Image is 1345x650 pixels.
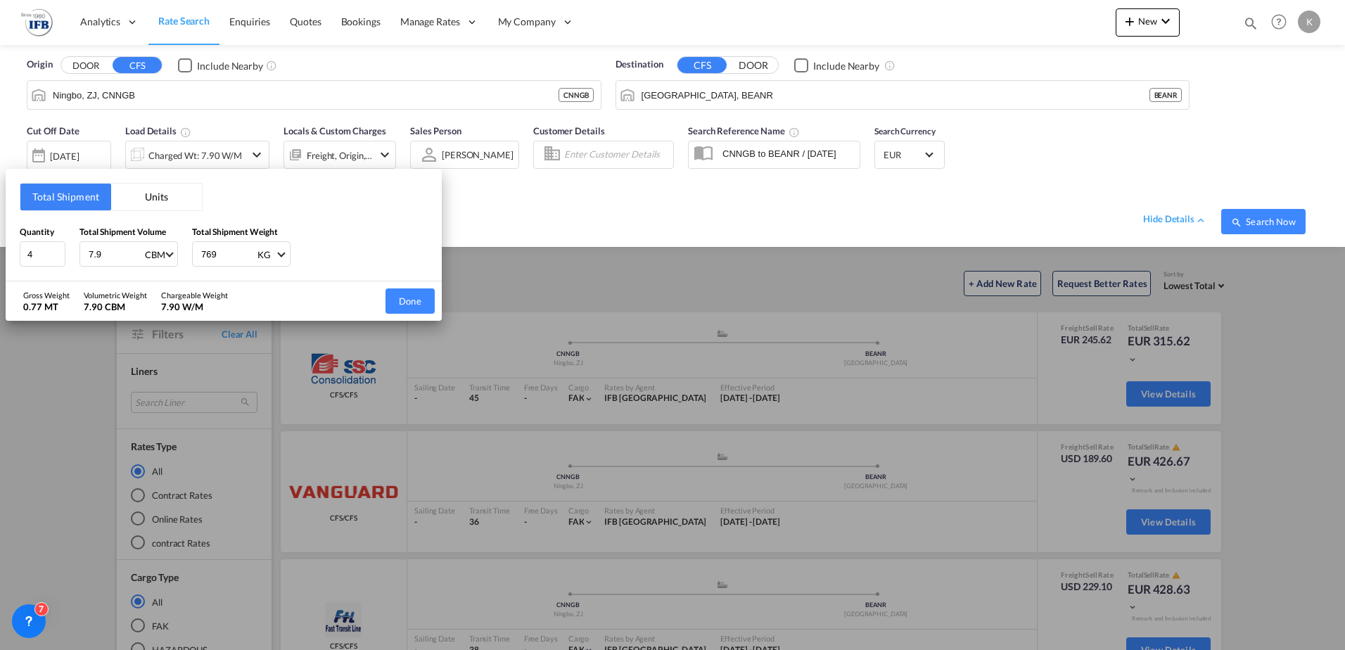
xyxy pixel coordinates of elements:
[257,249,271,260] div: KG
[161,300,228,313] div: 7.90 W/M
[145,249,165,260] div: CBM
[385,288,435,314] button: Done
[192,227,278,237] span: Total Shipment Weight
[23,300,70,313] div: 0.77 MT
[84,290,147,300] div: Volumetric Weight
[161,290,228,300] div: Chargeable Weight
[111,184,202,210] button: Units
[23,290,70,300] div: Gross Weight
[20,227,54,237] span: Quantity
[200,242,256,266] input: Enter weight
[87,242,144,266] input: Enter volume
[79,227,166,237] span: Total Shipment Volume
[84,300,147,313] div: 7.90 CBM
[20,241,65,267] input: Qty
[20,184,111,210] button: Total Shipment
